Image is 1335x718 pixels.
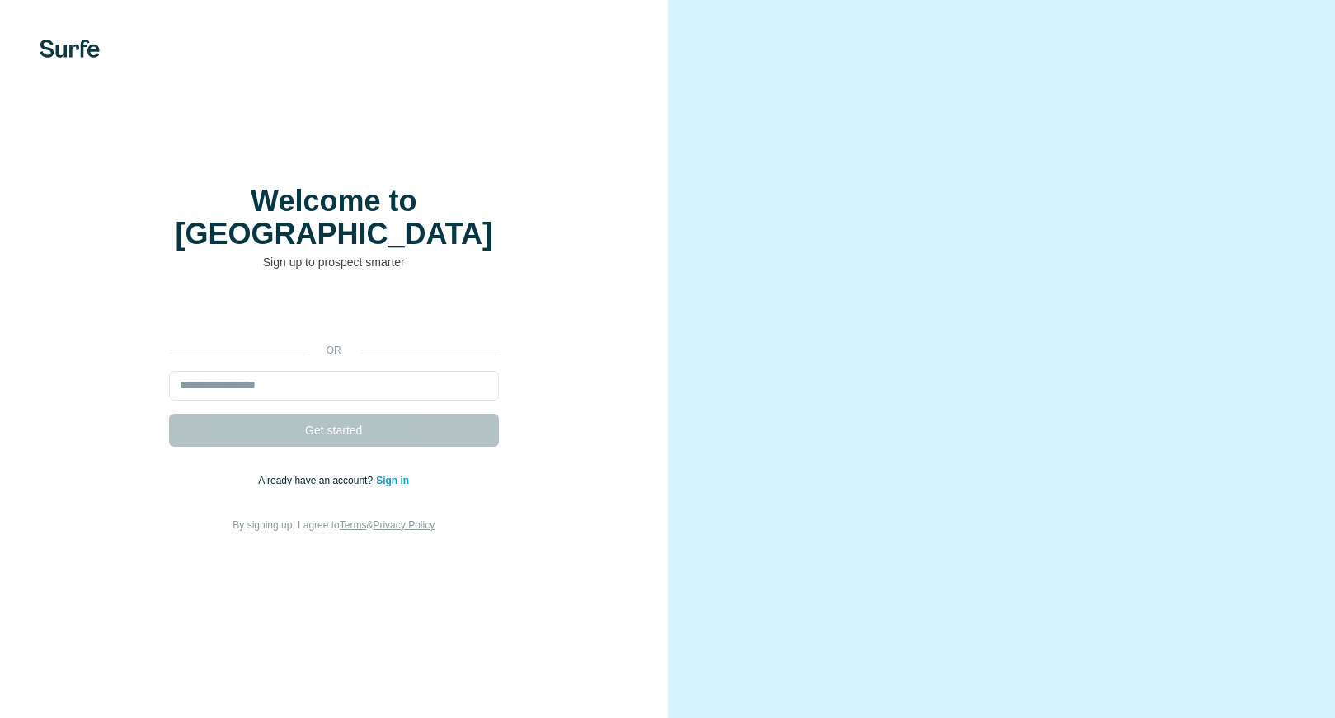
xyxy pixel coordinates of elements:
[169,254,499,270] p: Sign up to prospect smarter
[340,519,367,531] a: Terms
[161,295,507,331] iframe: Sign in with Google Button
[308,343,360,358] p: or
[169,185,499,251] h1: Welcome to [GEOGRAPHIC_DATA]
[233,519,435,531] span: By signing up, I agree to &
[40,40,100,58] img: Surfe's logo
[373,519,435,531] a: Privacy Policy
[376,475,409,486] a: Sign in
[258,475,376,486] span: Already have an account?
